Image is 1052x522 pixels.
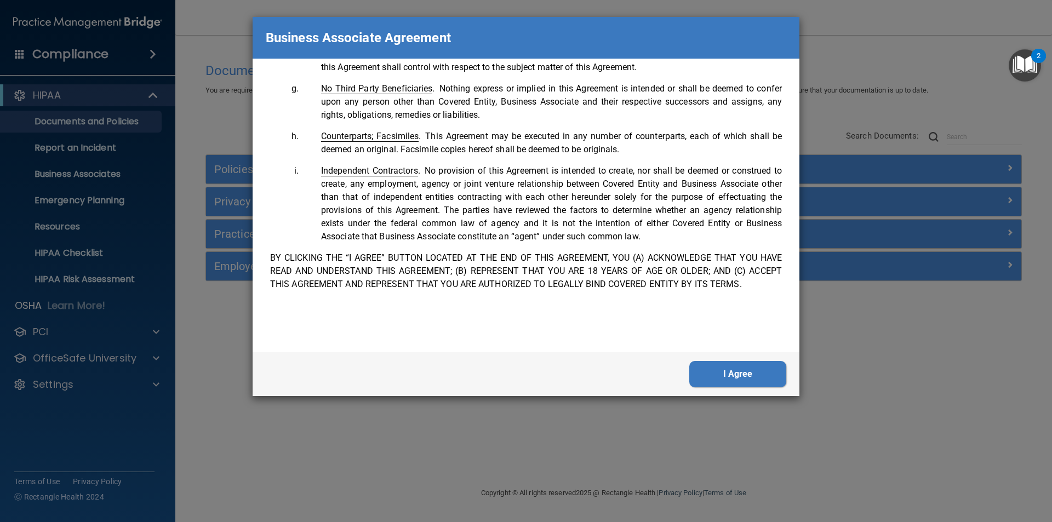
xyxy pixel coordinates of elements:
button: I Agree [689,361,786,387]
iframe: Drift Widget Chat Controller [997,446,1039,488]
li: No provision of this Agreement is intended to create, nor shall be deemed or construed to create,... [301,164,782,243]
li: Nothing express or implied in this Agreement is intended or shall be deemed to confer upon any pe... [301,82,782,122]
p: BY CLICKING THE “I AGREE” BUTTON LOCATED AT THE END OF THIS AGREEMENT, YOU (A) ACKNOWLEDGE THAT Y... [270,251,782,291]
button: Open Resource Center, 2 new notifications [1009,49,1041,82]
span: Counterparts; Facsimiles [321,131,419,142]
span: . [321,131,421,141]
span: . [321,83,435,94]
span: Independent Contractors [321,165,418,176]
p: Business Associate Agreement [266,26,451,50]
span: No Third Party Beneficiaries [321,83,432,94]
li: This Agreement may be executed in any number of counterparts, each of which shall be deemed an or... [301,130,782,156]
div: 2 [1037,56,1040,70]
span: . [321,165,420,176]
